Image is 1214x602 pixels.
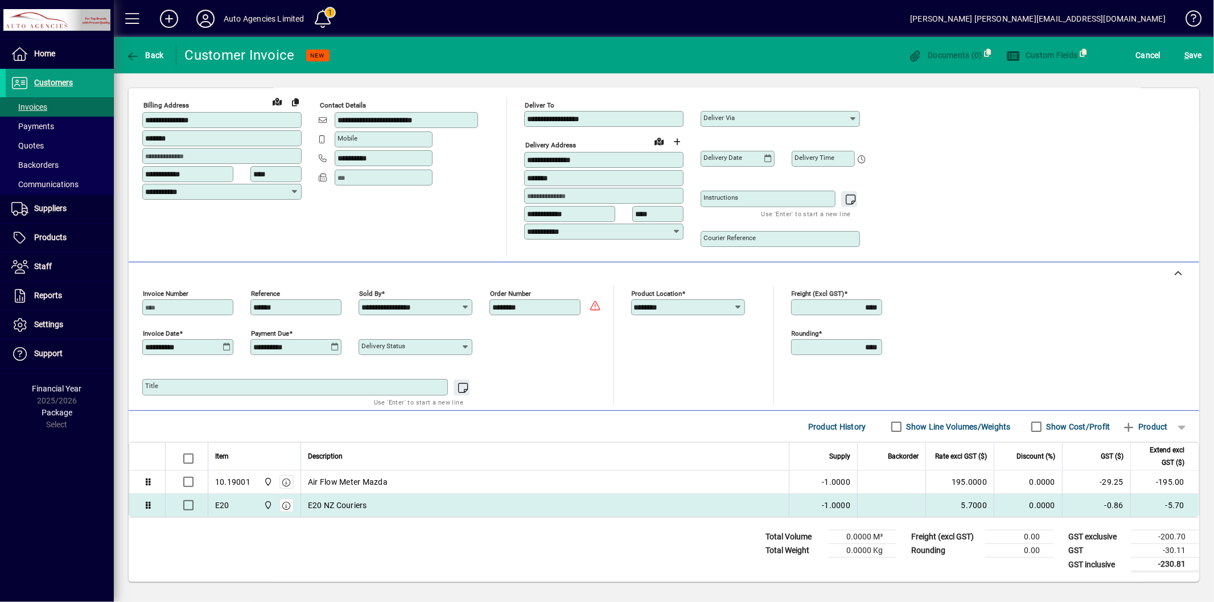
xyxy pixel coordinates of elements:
[224,10,304,28] div: Auto Agencies Limited
[215,500,229,511] div: E20
[933,500,987,511] div: 5.7000
[34,320,63,329] span: Settings
[795,154,834,162] mat-label: Delivery time
[1131,530,1199,544] td: -200.70
[6,40,114,68] a: Home
[6,97,114,117] a: Invoices
[11,160,59,170] span: Backorders
[268,92,286,110] a: View on map
[1003,45,1081,65] button: Custom Fields
[338,134,357,142] mat-label: Mobile
[1006,51,1078,60] span: Custom Fields
[6,253,114,281] a: Staff
[359,290,381,298] mat-label: Sold by
[760,544,828,558] td: Total Weight
[123,45,167,65] button: Back
[910,10,1166,28] div: [PERSON_NAME] [PERSON_NAME][EMAIL_ADDRESS][DOMAIN_NAME]
[668,133,686,151] button: Choose address
[828,530,896,544] td: 0.0000 M³
[32,384,82,393] span: Financial Year
[1130,471,1199,494] td: -195.00
[822,500,850,511] span: -1.0000
[6,224,114,252] a: Products
[808,418,866,436] span: Product History
[490,290,531,298] mat-label: Order number
[215,450,229,463] span: Item
[822,476,850,488] span: -1.0000
[1122,418,1168,436] span: Product
[1130,494,1199,517] td: -5.70
[34,49,55,58] span: Home
[703,234,756,242] mat-label: Courier Reference
[1184,51,1189,60] span: S
[703,193,738,201] mat-label: Instructions
[904,421,1011,432] label: Show Line Volumes/Weights
[1063,544,1131,558] td: GST
[42,408,72,417] span: Package
[1133,45,1164,65] button: Cancel
[1044,421,1110,432] label: Show Cost/Profit
[906,544,985,558] td: Rounding
[34,233,67,242] span: Products
[143,290,188,298] mat-label: Invoice number
[145,382,158,390] mat-label: Title
[6,340,114,368] a: Support
[6,195,114,223] a: Suppliers
[1116,417,1174,437] button: Product
[1062,494,1130,517] td: -0.86
[11,141,44,150] span: Quotes
[6,175,114,194] a: Communications
[906,45,985,65] button: Documents (0)
[374,395,463,409] mat-hint: Use 'Enter' to start a new line
[6,282,114,310] a: Reports
[6,311,114,339] a: Settings
[251,329,289,337] mat-label: Payment due
[908,51,982,60] span: Documents (0)
[311,52,325,59] span: NEW
[34,349,63,358] span: Support
[703,154,742,162] mat-label: Delivery date
[525,101,554,109] mat-label: Deliver To
[11,180,79,189] span: Communications
[34,78,73,87] span: Customers
[1063,530,1131,544] td: GST exclusive
[703,114,735,122] mat-label: Deliver via
[829,450,850,463] span: Supply
[1138,444,1184,469] span: Extend excl GST ($)
[11,122,54,131] span: Payments
[1131,544,1199,558] td: -30.11
[994,494,1062,517] td: 0.0000
[187,9,224,29] button: Profile
[933,476,987,488] div: 195.0000
[1063,558,1131,572] td: GST inclusive
[308,450,343,463] span: Description
[308,500,367,511] span: E20 NZ Couriers
[1101,450,1124,463] span: GST ($)
[6,155,114,175] a: Backorders
[1182,45,1205,65] button: Save
[792,290,845,298] mat-label: Freight (excl GST)
[828,544,896,558] td: 0.0000 Kg
[151,9,187,29] button: Add
[185,46,295,64] div: Customer Invoice
[792,329,819,337] mat-label: Rounding
[251,290,280,298] mat-label: Reference
[985,530,1053,544] td: 0.00
[308,476,388,488] span: Air Flow Meter Mazda
[215,476,250,488] div: 10.19001
[804,417,871,437] button: Product History
[632,290,682,298] mat-label: Product location
[261,476,274,488] span: Rangiora
[1131,558,1199,572] td: -230.81
[34,291,62,300] span: Reports
[286,93,304,111] button: Copy to Delivery address
[261,499,274,512] span: Rangiora
[1062,471,1130,494] td: -29.25
[143,329,179,337] mat-label: Invoice date
[650,132,668,150] a: View on map
[6,136,114,155] a: Quotes
[935,450,987,463] span: Rate excl GST ($)
[985,544,1053,558] td: 0.00
[6,117,114,136] a: Payments
[361,342,405,350] mat-label: Delivery status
